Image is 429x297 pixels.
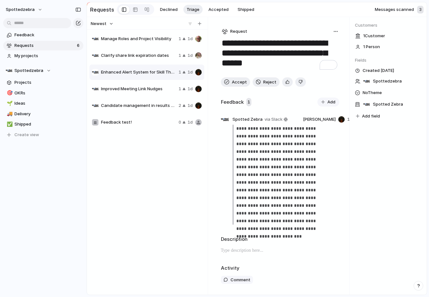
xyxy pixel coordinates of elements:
span: Triage [187,6,199,13]
span: 1 [246,98,251,106]
a: My projects [3,51,83,61]
button: Spottedzebra [3,66,83,75]
h2: Feedback [221,99,244,106]
span: Create view [14,132,39,138]
button: Accept [221,77,250,87]
h2: Description [221,236,340,243]
span: 1 [179,36,181,42]
span: Improved Meeting Link Nudges [101,86,176,92]
button: Shipped [234,5,257,14]
span: Projects [14,79,81,86]
span: spottedzebra [6,6,35,13]
div: ✅ [7,121,11,128]
span: 1 [179,86,181,92]
button: Accepted [205,5,232,14]
span: Spotted Zebra [373,101,403,108]
span: 1 [179,69,181,75]
span: 1 Customer [363,33,385,39]
span: Request [230,28,247,35]
span: Shipped [14,121,81,127]
button: 🎯 [6,90,12,96]
button: Comment [221,276,253,284]
button: Create view [3,130,83,140]
h2: Activity [221,265,240,272]
a: via Slack [263,116,289,123]
span: 1d [188,36,193,42]
span: Comment [231,277,250,283]
span: 1d [188,119,193,126]
a: 🌱Ideas [3,99,83,108]
a: Feedback [3,30,83,40]
div: 🚚 [7,110,11,118]
button: 🌱 [6,100,12,107]
span: My projects [14,53,81,59]
button: Newest [90,20,114,28]
button: 🚚 [6,111,12,117]
span: 1d [347,116,352,123]
a: 🚚Delivery [3,109,83,119]
span: Newest [91,21,106,27]
span: 2 [179,102,181,109]
span: Spottedzebra [373,78,402,84]
span: 1d [188,102,193,109]
span: 6 [77,42,81,49]
span: Fields [355,57,422,64]
span: No Theme [363,89,382,97]
button: Declined [157,5,181,14]
button: Request [221,27,248,36]
a: Requests6 [3,41,83,50]
span: Shipped [238,6,254,13]
button: Add [317,98,339,107]
span: 0 [179,119,181,126]
textarea: To enrich screen reader interactions, please activate Accessibility in Grammarly extension settings [221,38,339,72]
a: ✅Shipped [3,119,83,129]
span: Enhanced Alert System for Skill Thresholds and Progression Control [101,69,176,75]
button: Reject [253,77,280,87]
a: Projects [3,78,83,87]
span: 1 [179,52,181,59]
div: 🌱 [7,100,11,107]
span: Ideas [14,100,81,107]
span: Add field [362,113,380,119]
span: Feedback test! [101,119,176,126]
span: Clarify share link expiration dates [101,52,176,59]
span: Delivery [14,111,81,117]
span: 1 Person [363,44,380,50]
div: 3 [417,6,424,13]
span: Spotted Zebra [232,116,263,123]
span: Feedback [14,32,81,38]
button: spottedzebra [3,4,46,15]
h2: Requests [90,6,114,13]
span: Spottedzebra [14,67,43,74]
span: [PERSON_NAME] [303,116,336,123]
span: 1d [188,86,193,92]
span: Accept [232,79,247,85]
span: Created [DATE] [363,67,394,74]
span: Customers [355,22,422,29]
span: Requests [14,42,75,49]
div: 🎯 [7,89,11,97]
span: OKRs [14,90,81,96]
a: 🎯OKRs [3,88,83,98]
span: via Slack [265,116,282,123]
span: Reject [263,79,276,85]
button: Add field [355,112,381,120]
span: Manage Roles and Project Visibility [101,36,176,42]
button: Triage [183,5,203,14]
span: Candidate management in results section [101,102,176,109]
button: ✅ [6,121,12,127]
span: 1d [188,69,193,75]
span: Messages scanned [375,6,414,13]
span: Declined [160,6,178,13]
span: Add [327,99,335,105]
span: Accepted [208,6,229,13]
span: 1d [188,52,193,59]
